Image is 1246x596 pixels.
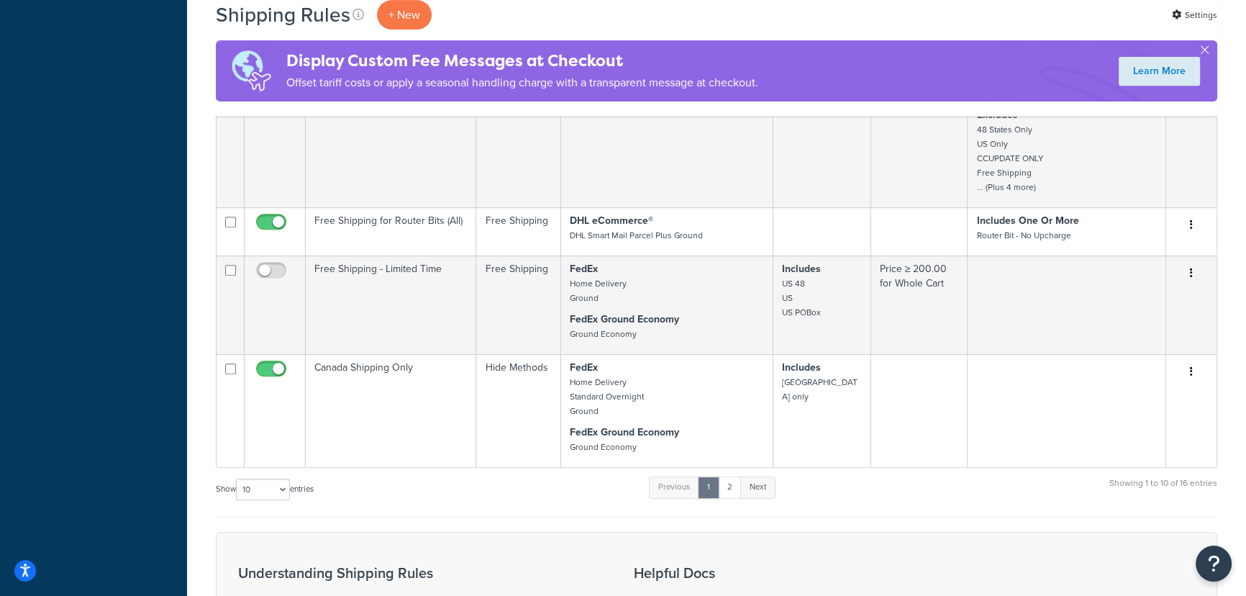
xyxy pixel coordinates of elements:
strong: Includes [782,360,821,375]
td: Hide Methods [476,354,560,467]
small: Home Delivery Standard Overnight Ground [570,376,644,417]
small: Ground Economy [570,441,637,453]
h4: Display Custom Fee Messages at Checkout [286,49,758,73]
a: Previous [649,477,699,498]
select: Showentries [236,479,290,500]
strong: FedEx Ground Economy [570,312,679,327]
strong: FedEx [570,261,598,276]
button: Open Resource Center [1196,546,1232,582]
td: Canada Shipping Only [306,354,476,467]
strong: Includes [782,261,821,276]
td: Free Shipping - Limited Time [306,256,476,354]
td: Free Shipping [476,207,560,256]
strong: DHL eCommerce® [570,213,653,228]
a: 2 [718,477,742,498]
a: Next [740,477,776,498]
div: Showing 1 to 10 of 16 entries [1109,475,1217,506]
h1: Shipping Rules [216,1,350,29]
a: Learn More [1119,57,1200,86]
td: Free Shipping [476,256,560,354]
a: Settings [1172,5,1217,25]
td: Price ≤ 49.99 for Everything in Shipping Group [871,66,968,207]
small: [GEOGRAPHIC_DATA] only [782,376,858,403]
h3: Understanding Shipping Rules [238,565,598,581]
strong: FedEx [570,360,598,375]
td: Free Shipping for Router Bits (All) [306,207,476,256]
small: Ground Economy [570,328,637,340]
img: duties-banner-06bc72dcb5fe05cb3f9472aba00be2ae8eb53ab6f0d8bb03d382ba314ac3c341.png [216,40,286,101]
td: Router Bits - flat rate when under $50 [306,66,476,207]
td: Price ≥ 200.00 for Whole Cart [871,256,968,354]
strong: FedEx Ground Economy [570,425,679,440]
small: DHL Smart Mail Parcel Plus Ground [570,229,703,242]
label: Show entries [216,479,314,500]
h3: Helpful Docs [634,565,870,581]
small: 48 States Only US Only CCUPDATE ONLY Free Shipping ... (Plus 4 more) [976,123,1042,194]
td: Override Rate [476,66,560,207]
small: Home Delivery Ground [570,277,627,304]
p: Offset tariff costs or apply a seasonal handling charge with a transparent message at checkout. [286,73,758,93]
small: US 48 US US POBox [782,277,821,319]
a: 1 [698,477,719,498]
strong: Includes One Or More [976,213,1078,228]
small: Router Bit - No Upcharge [976,229,1070,242]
